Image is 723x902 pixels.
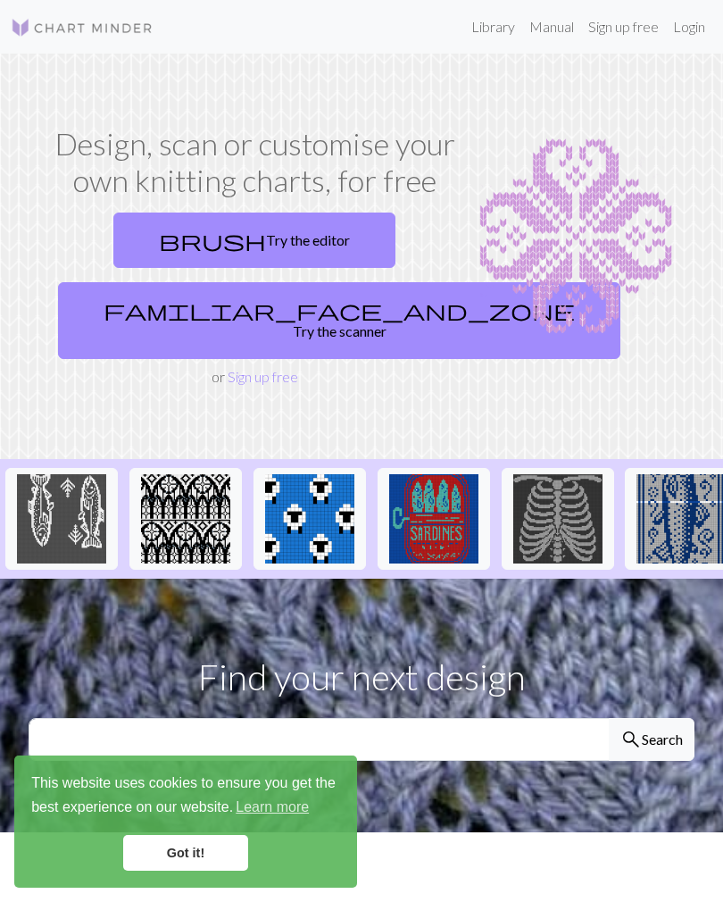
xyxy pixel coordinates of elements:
[253,508,366,525] a: Sheep socks
[581,9,666,45] a: Sign up free
[228,368,298,385] a: Sign up free
[129,468,242,570] button: tracery
[233,794,312,821] a: learn more about cookies
[5,508,118,525] a: fishies :)
[502,508,614,525] a: New Piskel-1.png (2).png
[123,835,248,871] a: dismiss cookie message
[51,125,458,198] h1: Design, scan or customise your own knitting charts, for free
[141,474,230,564] img: tracery
[479,125,672,348] img: Chart example
[104,297,575,322] span: familiar_face_and_zone
[620,727,642,752] span: search
[265,474,354,564] img: Sheep socks
[464,9,522,45] a: Library
[513,474,602,564] img: New Piskel-1.png (2).png
[113,213,395,268] a: Try the editor
[389,474,478,564] img: Sardines in a can
[522,9,581,45] a: Manual
[129,508,242,525] a: tracery
[58,282,620,359] a: Try the scanner
[378,508,490,525] a: Sardines in a can
[14,756,357,888] div: cookieconsent
[378,468,490,570] button: Sardines in a can
[51,205,458,388] div: or
[5,468,118,570] button: fishies :)
[253,468,366,570] button: Sheep socks
[31,773,340,821] span: This website uses cookies to ensure you get the best experience on our website.
[29,650,694,704] p: Find your next design
[17,474,106,564] img: fishies :)
[666,9,712,45] a: Login
[159,228,266,253] span: brush
[11,17,154,38] img: Logo
[502,468,614,570] button: New Piskel-1.png (2).png
[609,718,694,761] button: Search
